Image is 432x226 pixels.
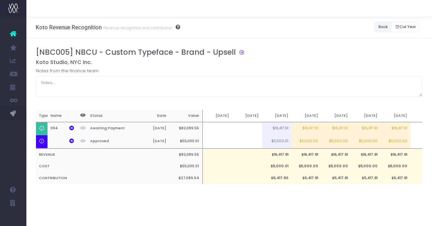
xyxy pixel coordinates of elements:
img: images/default_profile_image.png [8,213,18,223]
td: $5,417.91 [351,172,381,184]
th: $55,000.01 [170,161,203,173]
td: $11,000.01 [262,161,292,173]
small: Revenue recognition and contribution [102,24,172,31]
td: $11,000.00 [381,135,411,148]
th: 094 [48,122,77,135]
th: [DATE] [292,110,321,122]
td: $16,417.91 [381,148,411,161]
td: $16,417.91 [381,122,411,135]
td: $5,417.91 [321,172,351,184]
th: [DATE] [381,110,411,122]
button: Back [375,22,391,32]
th: Name [48,110,77,122]
td: $16,417.91 [262,148,292,161]
td: $16,417.91 [321,148,351,161]
td: $11,000.00 [292,161,321,173]
th: CONTRIBUTION [36,172,170,184]
h5: Koto Studio, NYC Inc. [36,59,423,66]
th: $55,000.01 [170,135,203,148]
td: $11,000.00 [351,161,381,173]
th: [DATE] [203,110,232,122]
h3: [NBC005] NBCU - Custom Typeface - Brand - Upsell [36,48,236,57]
th: Awaiting Payment [87,122,137,135]
th: REVENUE [36,148,170,161]
td: $11,000.00 [321,161,351,173]
td: $16,417.91 [292,122,321,135]
div: Small button group [391,20,423,34]
td: $16,417.91 [351,148,381,161]
th: [DATE] [321,110,351,122]
th: [DATE] [137,122,170,135]
th: $82,089.55 [170,148,203,161]
td: $16,417.91 [351,122,381,135]
th: Status [87,110,137,122]
td: $5,417.91 [292,172,321,184]
td: $5,417.91 [381,172,411,184]
h3: Koto Revenue Recognition [36,24,180,31]
th: [DATE] [232,110,262,122]
td: $11,000.00 [321,135,351,148]
th: $82,089.55 [170,122,203,135]
th: $27,089.54 [170,172,203,184]
th: [DATE] [351,110,381,122]
td: $11,000.00 [292,135,321,148]
label: Notes from the finance team [36,68,99,74]
td: $16,417.91 [321,122,351,135]
button: Cal Year [391,22,419,32]
th: Approved [87,135,137,148]
th: COST [36,161,170,173]
td: $16,417.91 [262,122,292,135]
th: Value [170,110,203,122]
th: Date [137,110,170,122]
th: Type [36,110,48,122]
td: $16,417.91 [292,148,321,161]
td: $5,417.90 [262,172,292,184]
th: [DATE] [262,110,292,122]
td: $11,000.00 [351,135,381,148]
td: $11,000.00 [381,161,411,173]
td: $11,000.01 [262,135,292,148]
th: [DATE] [137,135,170,148]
